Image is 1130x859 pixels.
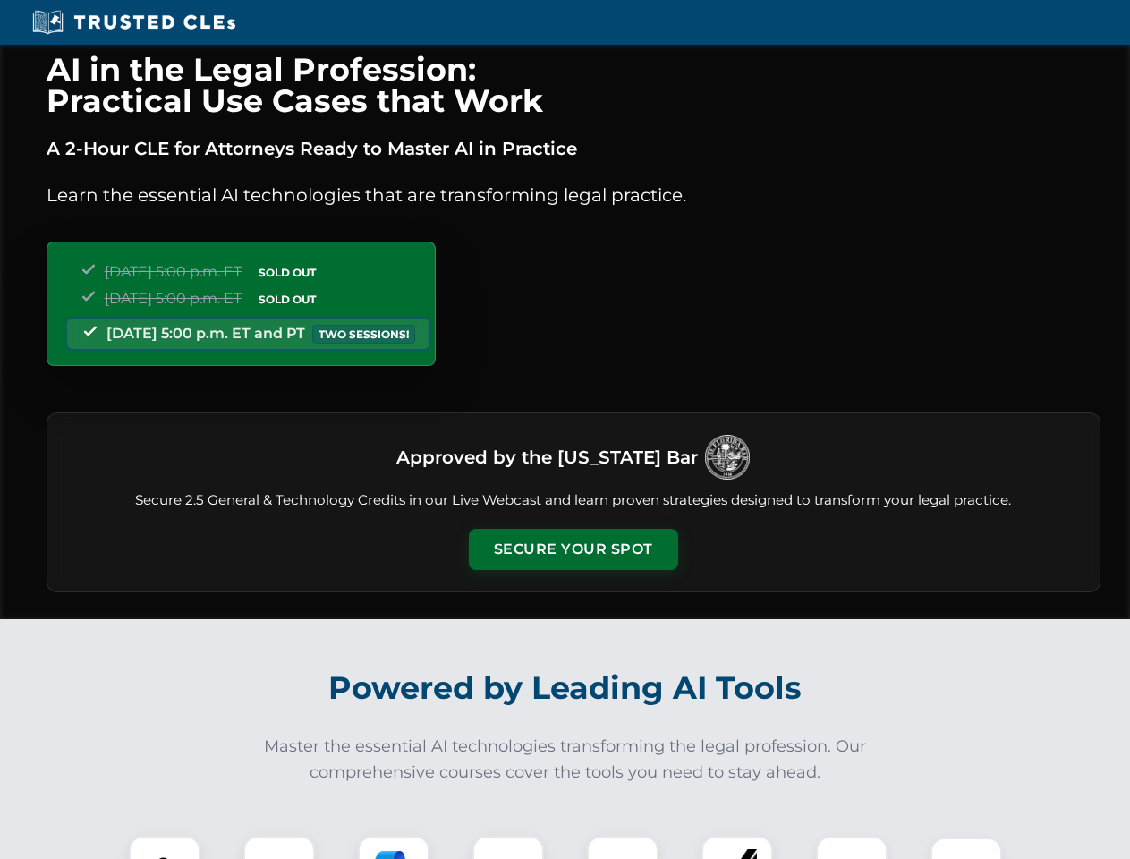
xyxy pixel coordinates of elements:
button: Secure Your Spot [469,529,678,570]
p: Learn the essential AI technologies that are transforming legal practice. [47,181,1100,209]
span: SOLD OUT [252,290,322,309]
span: [DATE] 5:00 p.m. ET [105,290,242,307]
img: Trusted CLEs [27,9,241,36]
h2: Powered by Leading AI Tools [70,657,1061,719]
p: Master the essential AI technologies transforming the legal profession. Our comprehensive courses... [252,734,879,786]
p: A 2-Hour CLE for Attorneys Ready to Master AI in Practice [47,134,1100,163]
p: Secure 2.5 General & Technology Credits in our Live Webcast and learn proven strategies designed ... [69,490,1078,511]
h1: AI in the Legal Profession: Practical Use Cases that Work [47,54,1100,116]
span: SOLD OUT [252,263,322,282]
span: [DATE] 5:00 p.m. ET [105,263,242,280]
h3: Approved by the [US_STATE] Bar [396,441,698,473]
img: Logo [705,435,750,480]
